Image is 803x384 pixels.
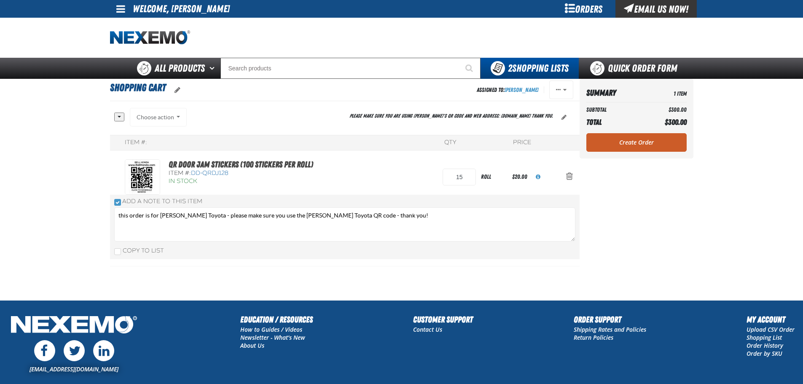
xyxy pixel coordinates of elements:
[207,58,220,79] button: Open All Products pages
[444,139,456,147] div: QTY
[459,58,481,79] button: Start Searching
[747,325,795,333] a: Upload CSV Order
[586,115,644,129] th: Total
[665,118,687,126] span: $300.00
[30,365,118,373] a: [EMAIL_ADDRESS][DOMAIN_NAME]
[114,199,121,206] input: Add a Note to This Item
[574,333,613,341] a: Return Policies
[476,167,510,186] div: roll
[220,58,481,79] input: Search
[155,61,205,76] span: All Products
[114,207,575,242] textarea: oro.frontend.shoppinglist.view.add_item_note.aria_label
[644,86,687,100] td: 1 Item
[508,62,569,74] span: Shopping Lists
[586,104,644,115] th: Subtotal
[559,168,580,186] button: Action Remove QR Door Jam Stickers (100 stickers per roll) from Shopping Cart
[574,325,646,333] a: Shipping Rates and Policies
[168,81,187,99] button: oro.shoppinglist.label.edit.tooltip
[477,84,539,96] div: Assigned To:
[505,86,539,93] a: [PERSON_NAME]
[747,349,782,357] a: Order by SKU
[586,86,644,100] th: Summary
[513,139,531,147] div: Price
[747,341,783,349] a: Order History
[240,325,302,333] a: How to Guides / Videos
[579,58,693,79] a: Quick Order Form
[413,325,442,333] a: Contact Us
[529,168,547,186] button: View All Prices for DD-QRDJ128
[586,133,687,152] a: Create Order
[508,62,512,74] strong: 2
[240,333,305,341] a: Newsletter - What's New
[349,113,553,119] span: Please make sure you are using [PERSON_NAME]'s QR code and web address: [DOMAIN_NAME] Thank you.
[110,82,166,94] span: Shopping Cart
[110,30,190,45] a: Home
[169,169,328,177] div: Item #:
[574,313,646,326] h2: Order Support
[240,313,313,326] h2: Education / Resources
[110,30,190,45] img: Nexemo logo
[191,169,228,177] span: DD-QRDJ128
[747,313,795,326] h2: My Account
[169,177,328,185] div: In Stock
[512,173,527,180] span: $20.00
[644,104,687,115] td: $300.00
[443,169,476,185] input: Product Quantity
[125,139,147,147] div: Item #:
[169,159,313,169] a: QR Door Jam Stickers (100 stickers per roll)
[555,108,573,126] button: Edit the Note
[549,81,573,99] button: Actions of Shopping Cart
[122,198,202,205] span: Add a Note to This Item
[747,333,782,341] a: Shopping List
[481,58,579,79] button: You have 2 Shopping Lists. Open to view details
[240,341,264,349] a: About Us
[8,313,140,338] img: Nexemo Logo
[114,247,164,254] label: Copy To List
[114,248,121,255] input: Copy To List
[413,313,473,326] h2: Customer Support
